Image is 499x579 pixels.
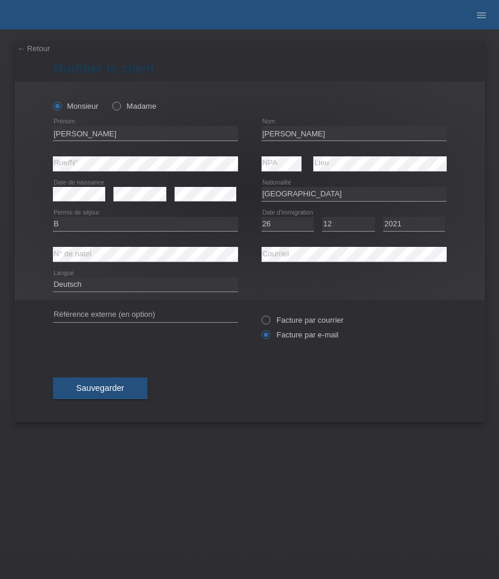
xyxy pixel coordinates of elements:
[53,61,447,76] h1: Modifier le client
[475,9,487,21] i: menu
[18,44,51,53] a: ← Retour
[112,102,120,109] input: Madame
[112,102,156,111] label: Madame
[262,316,344,324] label: Facture par courrier
[262,316,269,330] input: Facture par courrier
[262,330,339,339] label: Facture par e-mail
[53,102,61,109] input: Monsieur
[53,102,99,111] label: Monsieur
[470,11,493,18] a: menu
[262,330,269,345] input: Facture par e-mail
[53,377,148,400] button: Sauvegarder
[76,383,125,393] span: Sauvegarder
